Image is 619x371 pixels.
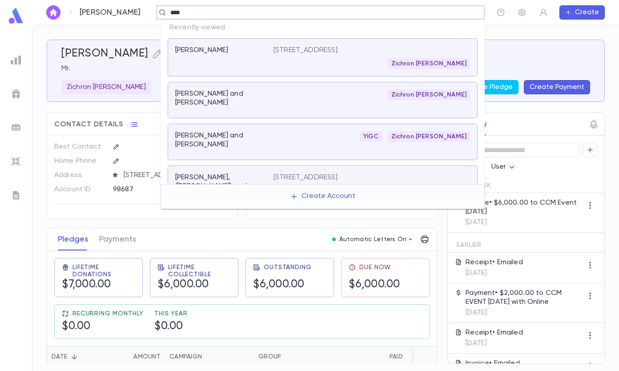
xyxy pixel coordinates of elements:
div: Amount [133,346,161,367]
p: [PERSON_NAME], ([PERSON_NAME]) and [PERSON_NAME] [175,173,263,200]
div: Zichron [PERSON_NAME] [61,80,151,94]
h5: $6,000.00 [157,278,209,291]
span: Recurring Monthly [72,310,144,317]
p: [PERSON_NAME] [175,46,228,55]
div: Date [52,346,67,367]
img: imports_grey.530a8a0e642e233f2baf0ef88e8c9fcb.svg [11,156,21,167]
button: Sort [412,350,426,364]
span: Zichron [PERSON_NAME] [388,60,470,67]
p: Invoice • Emailed [466,359,520,368]
span: This Year [154,310,188,317]
span: YIGC [360,133,382,140]
p: [DATE] [466,308,583,317]
span: Zichron [PERSON_NAME] [388,133,470,140]
div: Amount [107,346,165,367]
p: Recently viewed [161,20,485,36]
div: Group [254,346,321,367]
button: Create [559,5,605,20]
span: Lifetime Collectible [168,264,231,278]
button: Sort [202,350,216,364]
h5: $6,000.00 [253,278,305,291]
p: Receipt • Emailed [466,258,523,267]
button: Payments [99,228,136,250]
span: Earlier [457,242,482,249]
button: Sort [119,350,133,364]
p: Payment • $2,000.00 to CCM EVENT [DATE] with Online [466,289,583,306]
img: logo [7,7,25,24]
p: [STREET_ADDRESS] [273,46,338,55]
p: Mr. [61,64,590,73]
button: Create Pledge [458,80,519,94]
img: home_white.a664292cf8c1dea59945f0da9f25487c.svg [48,9,59,16]
span: Lifetime Donations [72,264,135,278]
button: Sort [281,350,295,364]
button: Pledges [58,228,88,250]
p: [PERSON_NAME] [80,8,141,17]
div: Group [258,346,281,367]
img: letters_grey.7941b92b52307dd3b8a917253454ce1c.svg [11,190,21,201]
span: User [491,163,506,170]
div: Paid [321,346,407,367]
img: campaigns_grey.99e729a5f7ee94e3726e6486bddda8f1.svg [11,89,21,99]
h5: $0.00 [154,320,183,333]
h5: $6,000.00 [349,278,400,291]
span: [STREET_ADDRESS] [120,171,231,180]
p: [PERSON_NAME] and [PERSON_NAME] [175,89,263,107]
p: [STREET_ADDRESS] [273,173,338,182]
span: Zichron [PERSON_NAME] [388,91,470,98]
button: Create Account [283,188,362,205]
span: Outstanding [264,264,311,271]
div: User [491,158,517,176]
p: [PERSON_NAME] and [PERSON_NAME] [175,131,263,149]
div: Campaign [165,346,254,367]
p: Zichron [PERSON_NAME] [67,83,146,92]
p: Receipt • Emailed [466,328,523,337]
button: Automatic Letters On [329,233,418,246]
p: Automatic Letters On [339,236,407,243]
p: [DATE] [466,339,523,348]
p: Home Phone [54,154,105,168]
img: reports_grey.c525e4749d1bce6a11f5fe2a8de1b229.svg [11,55,21,65]
p: [DATE] [466,269,523,278]
p: Address [54,168,105,182]
h5: $0.00 [62,320,91,333]
h5: [PERSON_NAME] [61,47,149,60]
button: Create Payment [524,80,590,94]
div: Campaign [169,346,202,367]
div: Outstanding [407,346,474,367]
button: Sort [67,350,81,364]
p: Best Contact [54,140,105,154]
p: Pledge • $6,000.00 to CCM Event [DATE] [466,198,583,216]
h5: $7,000.00 [62,278,111,291]
div: Date [47,346,107,367]
span: Contact Details [54,120,123,129]
p: [DATE] [466,218,583,227]
div: 98687 [113,182,206,196]
span: Due Now [359,264,391,271]
img: batches_grey.339ca447c9d9533ef1741baa751efc33.svg [11,122,21,133]
div: Paid [390,346,403,367]
p: Account ID [54,182,105,197]
button: Sort [375,350,390,364]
